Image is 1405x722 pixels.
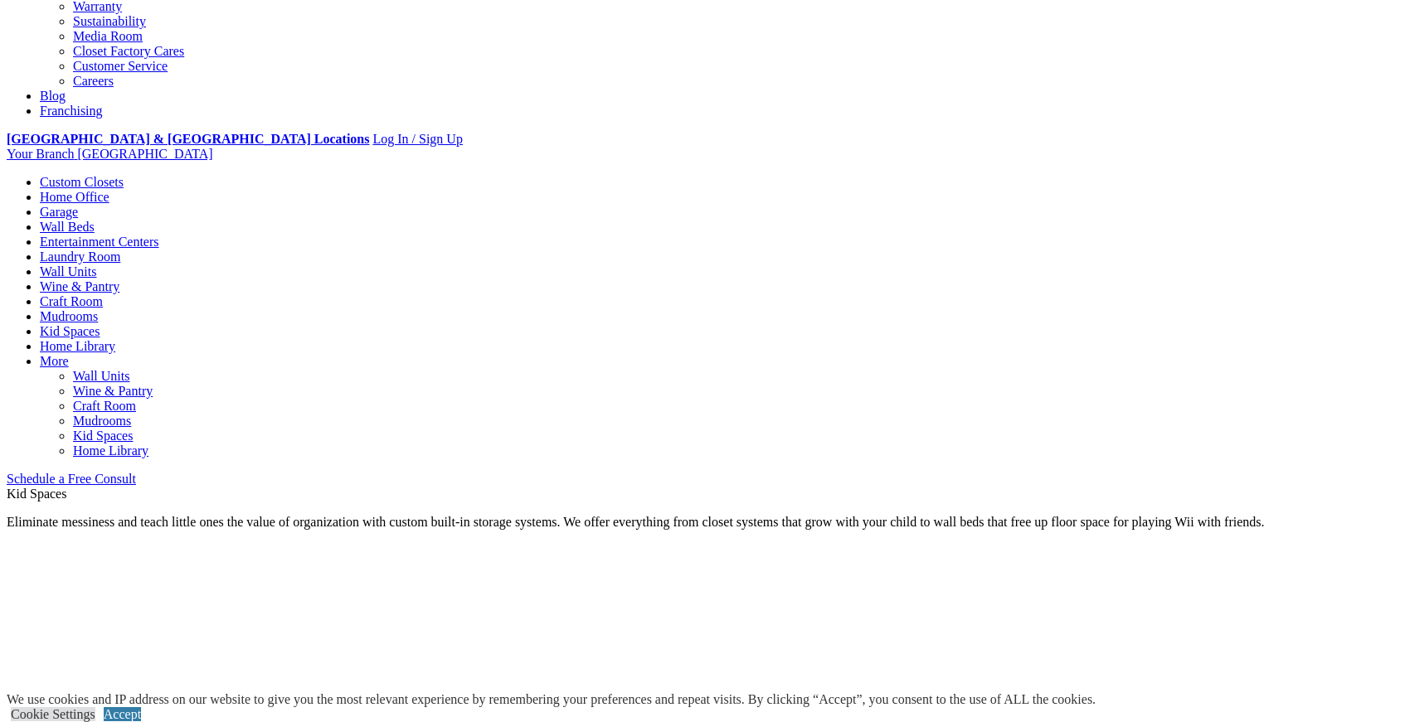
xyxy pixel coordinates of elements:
[40,235,159,249] a: Entertainment Centers
[40,294,103,308] a: Craft Room
[73,429,133,443] a: Kid Spaces
[372,132,462,146] a: Log In / Sign Up
[7,472,136,486] a: Schedule a Free Consult (opens a dropdown menu)
[73,414,131,428] a: Mudrooms
[40,205,78,219] a: Garage
[73,74,114,88] a: Careers
[40,190,109,204] a: Home Office
[73,59,168,73] a: Customer Service
[40,309,98,323] a: Mudrooms
[7,692,1096,707] div: We use cookies and IP address on our website to give you the most relevant experience by remember...
[7,515,1398,530] p: Eliminate messiness and teach little ones the value of organization with custom built-in storage ...
[7,147,74,161] span: Your Branch
[73,443,148,458] a: Home Library
[40,324,100,338] a: Kid Spaces
[73,399,136,413] a: Craft Room
[40,279,119,293] a: Wine & Pantry
[11,707,95,721] a: Cookie Settings
[40,220,95,234] a: Wall Beds
[73,369,129,383] a: Wall Units
[40,104,103,118] a: Franchising
[77,147,212,161] span: [GEOGRAPHIC_DATA]
[40,250,120,264] a: Laundry Room
[73,14,146,28] a: Sustainability
[40,339,115,353] a: Home Library
[73,44,184,58] a: Closet Factory Cares
[7,132,369,146] a: [GEOGRAPHIC_DATA] & [GEOGRAPHIC_DATA] Locations
[40,264,96,279] a: Wall Units
[73,29,143,43] a: Media Room
[7,147,213,161] a: Your Branch [GEOGRAPHIC_DATA]
[40,354,69,368] a: More menu text will display only on big screen
[40,89,66,103] a: Blog
[7,487,66,501] span: Kid Spaces
[104,707,141,721] a: Accept
[73,384,153,398] a: Wine & Pantry
[40,175,124,189] a: Custom Closets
